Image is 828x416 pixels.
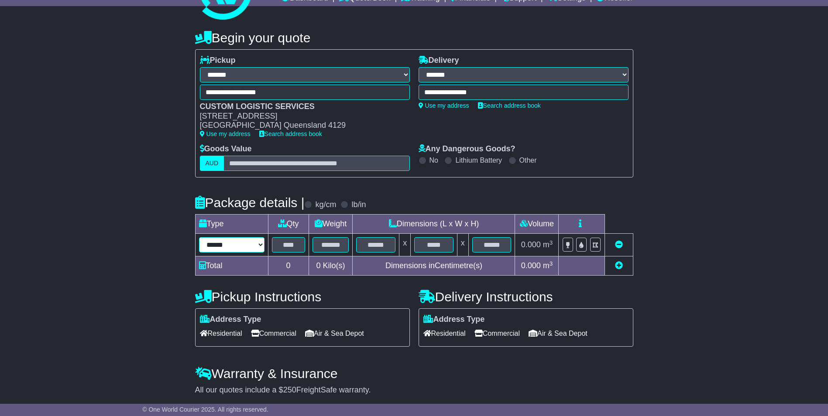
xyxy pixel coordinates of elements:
[200,121,401,130] div: [GEOGRAPHIC_DATA] Queensland 4129
[351,200,366,210] label: lb/in
[200,156,224,171] label: AUD
[195,31,633,45] h4: Begin your quote
[251,327,296,340] span: Commercial
[419,290,633,304] h4: Delivery Instructions
[615,240,623,249] a: Remove this item
[353,256,515,276] td: Dimensions in Centimetre(s)
[521,261,541,270] span: 0.000
[200,144,252,154] label: Goods Value
[457,234,468,256] td: x
[423,327,466,340] span: Residential
[200,56,236,65] label: Pickup
[195,215,268,234] td: Type
[543,261,553,270] span: m
[429,156,438,164] label: No
[305,327,364,340] span: Air & Sea Depot
[419,144,515,154] label: Any Dangerous Goods?
[529,327,588,340] span: Air & Sea Depot
[615,261,623,270] a: Add new item
[353,215,515,234] td: Dimensions (L x W x H)
[478,102,541,109] a: Search address book
[195,366,633,381] h4: Warranty & Insurance
[309,256,353,276] td: Kilo(s)
[200,112,401,121] div: [STREET_ADDRESS]
[142,406,268,413] span: © One World Courier 2025. All rights reserved.
[543,240,553,249] span: m
[195,385,633,395] div: All our quotes include a $ FreightSafe warranty.
[316,261,320,270] span: 0
[423,315,485,324] label: Address Type
[315,200,336,210] label: kg/cm
[399,234,411,256] td: x
[259,130,322,137] a: Search address book
[550,239,553,246] sup: 3
[455,156,502,164] label: Lithium Battery
[268,215,309,234] td: Qty
[474,327,520,340] span: Commercial
[195,256,268,276] td: Total
[515,215,559,234] td: Volume
[195,290,410,304] h4: Pickup Instructions
[283,385,296,394] span: 250
[200,315,261,324] label: Address Type
[200,327,242,340] span: Residential
[519,156,537,164] label: Other
[521,240,541,249] span: 0.000
[195,195,305,210] h4: Package details |
[419,102,469,109] a: Use my address
[200,130,251,137] a: Use my address
[309,215,353,234] td: Weight
[419,56,459,65] label: Delivery
[550,260,553,267] sup: 3
[268,256,309,276] td: 0
[200,102,401,112] div: CUSTOM LOGISTIC SERVICES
